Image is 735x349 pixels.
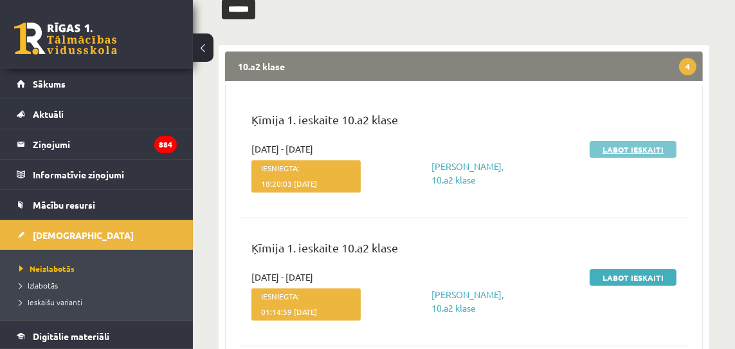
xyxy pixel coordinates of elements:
span: Ieskaišu varianti [19,297,82,307]
a: Neizlabotās [19,263,180,274]
a: Mācību resursi [17,190,177,220]
a: Labot ieskaiti [590,269,676,286]
legend: Ziņojumi [33,129,177,159]
span: Iesniegta: [251,288,361,321]
span: 01:14:59 [DATE] [261,307,317,316]
a: Labot ieskaiti [590,141,676,158]
a: Aktuāli [17,99,177,129]
a: Sākums [17,69,177,99]
span: 4 [679,58,696,75]
a: [PERSON_NAME], 10.a2 klase [431,288,504,314]
a: [DEMOGRAPHIC_DATA] [17,220,177,250]
a: Izlabotās [19,279,180,291]
p: Ķīmija 1. ieskaite 10.a2 klase [251,111,676,135]
span: Digitālie materiāli [33,330,109,342]
a: Rīgas 1. Tālmācības vidusskola [14,23,117,55]
span: [DEMOGRAPHIC_DATA] [33,229,134,241]
span: Sākums [33,78,66,90]
i: 884 [154,136,177,153]
span: Izlabotās [19,280,58,290]
span: Iesniegta: [251,160,361,193]
a: Ziņojumi884 [17,129,177,159]
legend: Informatīvie ziņojumi [33,160,177,189]
legend: 10.a2 klase [225,52,703,81]
span: [DATE] - [DATE] [251,142,313,156]
span: 18:20:03 [DATE] [261,179,317,188]
a: [PERSON_NAME], 10.a2 klase [431,160,504,185]
p: Ķīmija 1. ieskaite 10.a2 klase [251,239,676,263]
span: Neizlabotās [19,263,75,274]
span: Mācību resursi [33,199,95,211]
span: Aktuāli [33,108,64,120]
span: [DATE] - [DATE] [251,270,313,284]
a: Ieskaišu varianti [19,296,180,308]
a: Informatīvie ziņojumi [17,160,177,189]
